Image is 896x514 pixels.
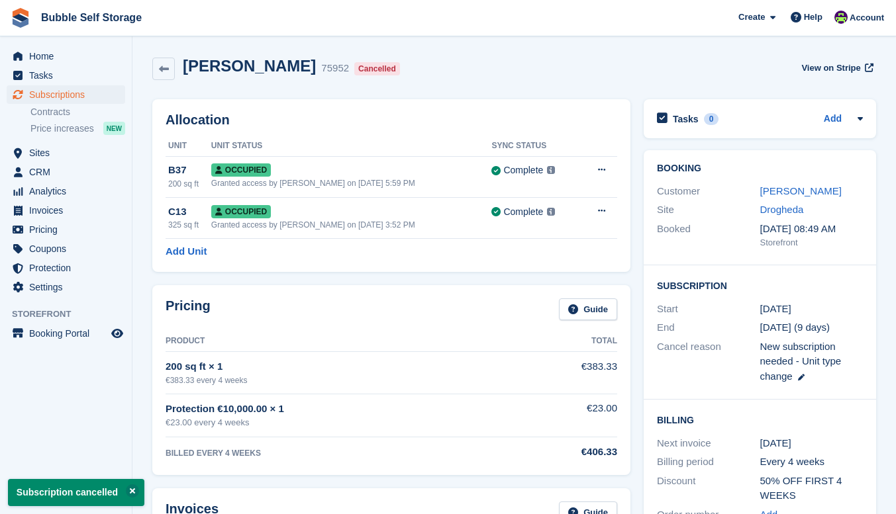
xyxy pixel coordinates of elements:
[29,182,109,200] span: Analytics
[824,112,842,127] a: Add
[29,220,109,239] span: Pricing
[7,239,125,258] a: menu
[657,436,760,451] div: Next invoice
[30,122,94,135] span: Price increases
[834,11,848,24] img: Tom Gilmore
[657,474,760,503] div: Discount
[168,219,211,231] div: 325 sq ft
[211,136,492,157] th: Unit Status
[7,47,125,65] a: menu
[850,11,884,24] span: Account
[168,163,211,178] div: B37
[512,445,617,460] div: €406.33
[29,259,109,277] span: Protection
[29,239,109,258] span: Coupons
[354,62,400,75] div: Cancelled
[29,144,109,162] span: Sites
[7,85,125,104] a: menu
[491,136,579,157] th: Sync Status
[166,359,512,374] div: 200 sq ft × 1
[657,202,760,218] div: Site
[30,106,125,118] a: Contracts
[168,178,211,190] div: 200 sq ft
[657,302,760,317] div: Start
[657,454,760,470] div: Billing period
[29,47,109,65] span: Home
[704,113,719,125] div: 0
[211,205,271,218] span: Occupied
[166,447,512,459] div: BILLED EVERY 4 WEEKS
[760,302,791,317] time: 2025-03-09 01:00:00 UTC
[12,308,132,321] span: Storefront
[657,222,760,249] div: Booked
[760,204,804,215] a: Drogheda
[36,7,147,28] a: Bubble Self Storage
[657,339,760,384] div: Cancel reason
[760,436,864,451] div: [DATE]
[29,324,109,343] span: Booking Portal
[673,113,699,125] h2: Tasks
[211,163,271,177] span: Occupied
[29,201,109,220] span: Invoices
[657,320,760,335] div: End
[547,208,555,216] img: icon-info-grey-7440780725fd019a000dd9b08b2336e03edf1995a4989e88bcd33f0948082b44.svg
[103,122,125,135] div: NEW
[166,374,512,386] div: €383.33 every 4 weeks
[11,8,30,28] img: stora-icon-8386f47178a22dfd0bd8f6a31ec36ba5ce8667c1dd55bd0f319d3a0aa187defe.svg
[166,244,207,259] a: Add Unit
[547,166,555,174] img: icon-info-grey-7440780725fd019a000dd9b08b2336e03edf1995a4989e88bcd33f0948082b44.svg
[801,62,860,75] span: View on Stripe
[8,479,144,506] p: Subscription cancelled
[7,278,125,296] a: menu
[503,205,543,219] div: Complete
[166,136,211,157] th: Unit
[321,61,349,76] div: 75952
[166,298,211,320] h2: Pricing
[503,163,543,177] div: Complete
[7,163,125,181] a: menu
[760,474,864,503] div: 50% OFF FIRST 4 WEEKS
[512,331,617,352] th: Total
[804,11,822,24] span: Help
[211,177,492,189] div: Granted access by [PERSON_NAME] on [DATE] 5:59 PM
[760,222,864,237] div: [DATE] 08:49 AM
[29,163,109,181] span: CRM
[168,204,211,220] div: C13
[657,163,863,174] h2: Booking
[166,402,512,417] div: Protection €10,000.00 × 1
[7,182,125,200] a: menu
[512,394,617,437] td: €23.00
[166,112,617,128] h2: Allocation
[512,352,617,394] td: €383.33
[7,144,125,162] a: menu
[559,298,617,320] a: Guide
[7,259,125,277] a: menu
[109,325,125,341] a: Preview store
[657,184,760,199] div: Customer
[760,236,864,249] div: Storefront
[760,454,864,470] div: Every 4 weeks
[29,85,109,104] span: Subscriptions
[657,278,863,292] h2: Subscription
[7,324,125,343] a: menu
[211,219,492,231] div: Granted access by [PERSON_NAME] on [DATE] 3:52 PM
[7,66,125,85] a: menu
[760,321,830,333] span: [DATE] (9 days)
[29,66,109,85] span: Tasks
[738,11,765,24] span: Create
[29,278,109,296] span: Settings
[760,341,842,382] span: New subscription needed - Unit type change
[796,57,876,79] a: View on Stripe
[760,185,842,196] a: [PERSON_NAME]
[7,201,125,220] a: menu
[166,416,512,429] div: €23.00 every 4 weeks
[30,121,125,136] a: Price increases NEW
[166,331,512,352] th: Product
[7,220,125,239] a: menu
[183,57,316,75] h2: [PERSON_NAME]
[657,413,863,426] h2: Billing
